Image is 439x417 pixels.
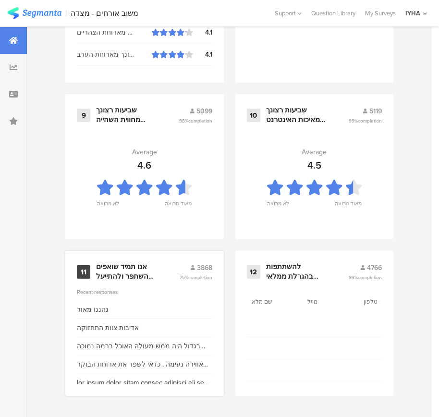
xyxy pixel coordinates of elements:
[349,274,382,281] span: 93%
[247,265,260,279] div: 12
[96,106,156,124] div: שביעות רצונך מחווית השהייה בבריכה וסביבתה
[193,27,212,37] div: 4.1
[360,9,401,18] a: My Surveys
[180,274,212,281] span: 75%
[405,9,420,18] div: IYHA
[77,359,212,369] div: אווירה נעימה . כדאי לשפר את ארוחת הבוקר ואת המיזוג בחדר האוכל ובלובי.
[335,199,362,213] div: מאוד מרוצה
[77,378,212,388] div: lor ipsum dolor sitam consec adipisci eli sed doei tempori utlab etdolorem aliqua enimad mini ven...
[77,288,212,296] div: Recent responses
[137,158,151,172] div: 4.6
[369,106,382,116] span: 5119
[358,117,382,124] span: completion
[165,199,192,213] div: מאוד מרוצה
[302,147,327,157] div: Average
[188,117,212,124] span: completion
[77,109,90,122] div: 9
[77,49,152,60] div: שביעות רצונך מארוחת הערב
[65,8,67,19] div: |
[364,297,407,306] section: טלפון
[193,49,212,60] div: 4.1
[307,158,321,172] div: 4.5
[77,265,90,279] div: 11
[77,27,152,37] div: שביעות רצונך מארוחת הצהריים
[132,147,157,157] div: Average
[267,199,289,213] div: לא מרוצה
[275,6,302,21] div: Support
[188,274,212,281] span: completion
[77,323,139,333] div: אדיבות צוות התחזוקה
[306,9,360,18] a: Question Library
[266,262,326,281] div: להשתתפות בהגרלת ממלאי המשובים יש למלא את הפרטים
[179,117,212,124] span: 98%
[77,305,109,315] div: נהננו מאוד
[196,106,212,116] span: 5099
[197,263,212,273] span: 3868
[247,109,260,122] div: 10
[7,7,61,19] img: segmanta logo
[252,297,295,306] section: שם מלא
[307,297,351,306] section: מייל
[349,117,382,124] span: 99%
[358,274,382,281] span: completion
[97,199,119,213] div: לא מרוצה
[96,262,156,281] div: אנו תמיד שואפים להשתפר ולהתייעל ודעתך חשובה לנו
[71,9,138,18] div: משוב אורחים - מצדה
[266,106,326,124] div: שביעות רצונך מאיכות האינטרנט האלחוטי בשטחי האכסניה
[367,263,382,273] span: 4766
[77,341,212,351] div: בגדול היה ממש מעולה האוכל ברמה נמוכה אבל לא באנו עם ציפיות גבוהות סה"כ היה מעולה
